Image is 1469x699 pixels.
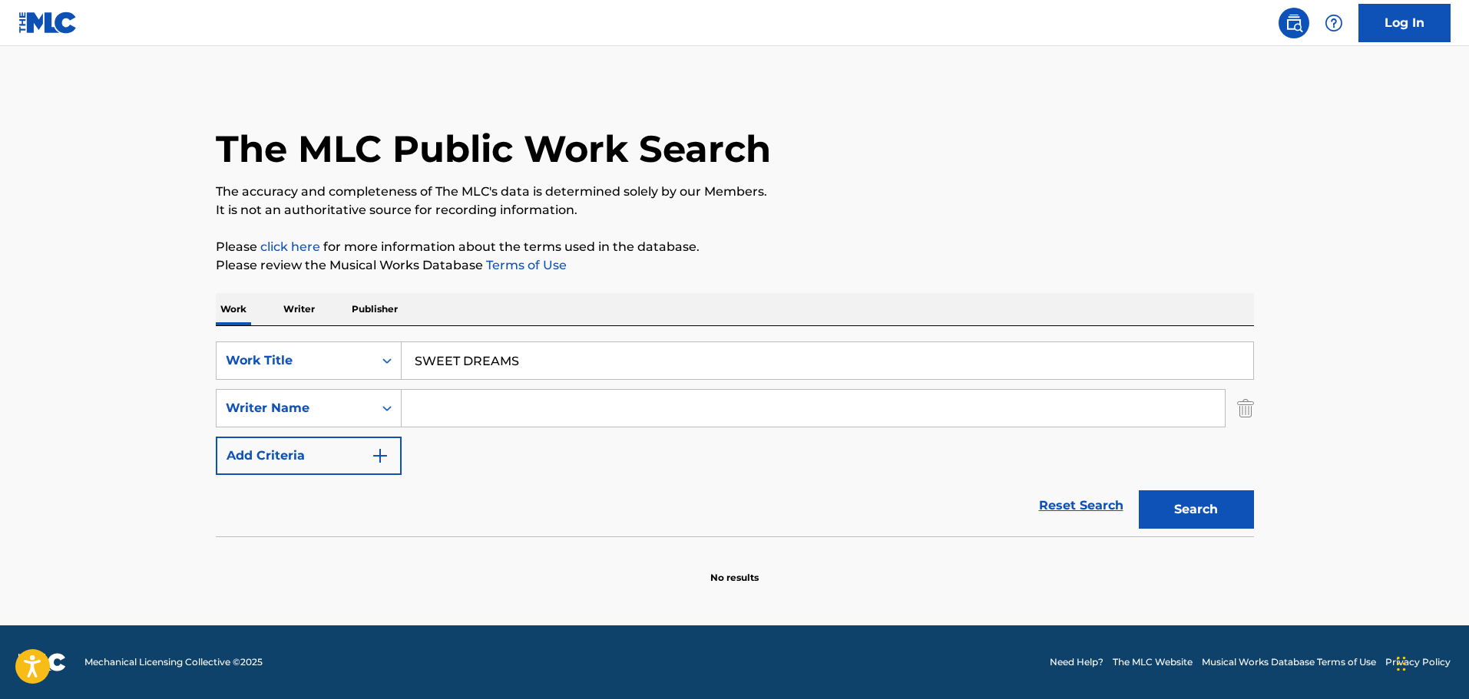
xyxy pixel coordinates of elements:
p: The accuracy and completeness of The MLC's data is determined solely by our Members. [216,183,1254,201]
p: Please for more information about the terms used in the database. [216,238,1254,256]
p: Writer [279,293,319,325]
div: Help [1318,8,1349,38]
a: Public Search [1279,8,1309,38]
a: Terms of Use [483,258,567,272]
iframe: Chat Widget [1392,625,1469,699]
img: Delete Criterion [1237,389,1254,427]
p: Work [216,293,251,325]
button: Add Criteria [216,437,402,475]
a: click here [260,239,320,254]
img: 9d2ae6d4665cec9f34b9.svg [371,447,389,465]
div: Work Title [226,351,364,370]
a: The MLC Website [1113,655,1193,669]
img: search [1285,14,1303,32]
img: help [1325,14,1343,32]
p: No results [710,552,759,585]
div: Writer Name [226,399,364,417]
img: logo [18,653,66,671]
p: Please review the Musical Works Database [216,256,1254,275]
div: Drag [1397,641,1406,687]
img: MLC Logo [18,12,78,34]
a: Musical Works Database Terms of Use [1202,655,1376,669]
span: Mechanical Licensing Collective © 2025 [84,655,263,669]
a: Log In [1358,4,1451,42]
a: Privacy Policy [1385,655,1451,669]
button: Search [1139,490,1254,529]
h1: The MLC Public Work Search [216,126,771,172]
form: Search Form [216,341,1254,536]
p: It is not an authoritative source for recording information. [216,201,1254,219]
a: Reset Search [1031,489,1131,523]
p: Publisher [347,293,402,325]
a: Need Help? [1050,655,1103,669]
